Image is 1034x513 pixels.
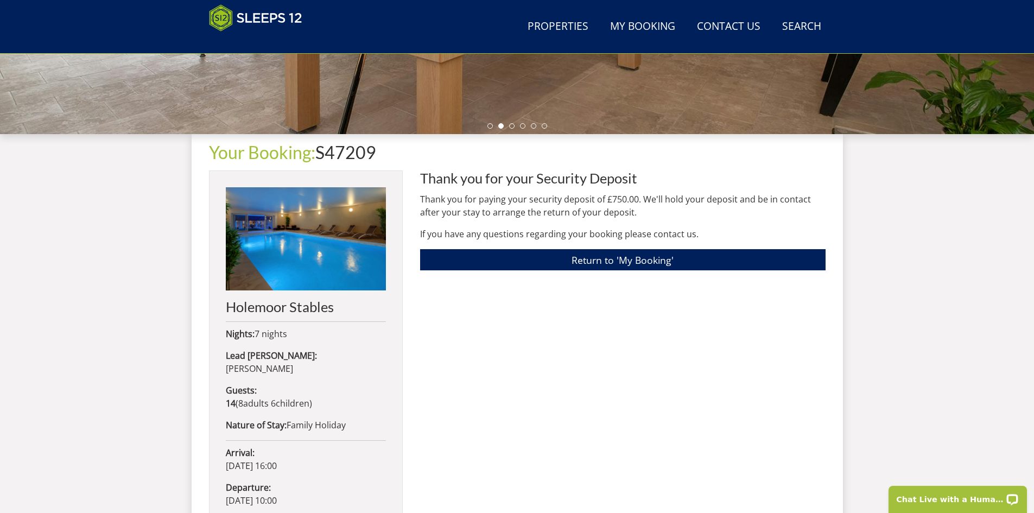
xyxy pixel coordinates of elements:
p: [DATE] 16:00 [226,446,386,472]
span: adult [238,397,269,409]
img: An image of 'Holemoor Stables' [226,187,386,290]
strong: Arrival: [226,447,255,459]
p: 7 nights [226,327,386,340]
h2: Thank you for your Security Deposit [420,170,826,186]
span: s [264,397,269,409]
strong: Lead [PERSON_NAME]: [226,350,317,362]
a: Contact Us [693,15,765,39]
strong: Nights: [226,328,255,340]
span: child [269,397,309,409]
strong: 14 [226,397,236,409]
p: Family Holiday [226,419,386,432]
a: Return to 'My Booking' [420,249,826,270]
span: 6 [271,397,276,409]
strong: Nature of Stay: [226,419,287,431]
p: [DATE] 10:00 [226,481,386,507]
strong: Departure: [226,482,271,493]
p: If you have any questions regarding your booking please contact us. [420,227,826,240]
a: Holemoor Stables [226,187,386,314]
p: Thank you for paying your security deposit of £750.00. We'll hold your deposit and be in contact ... [420,193,826,219]
a: Search [778,15,826,39]
span: 8 [238,397,243,409]
strong: Guests: [226,384,257,396]
iframe: LiveChat chat widget [881,479,1034,513]
span: ren [295,397,309,409]
h2: Holemoor Stables [226,299,386,314]
span: ( ) [226,397,312,409]
iframe: Customer reviews powered by Trustpilot [204,38,318,47]
a: Properties [523,15,593,39]
h1: S47209 [209,143,826,162]
img: Sleeps 12 [209,4,302,31]
a: Your Booking: [209,142,315,163]
a: My Booking [606,15,680,39]
span: [PERSON_NAME] [226,363,293,375]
